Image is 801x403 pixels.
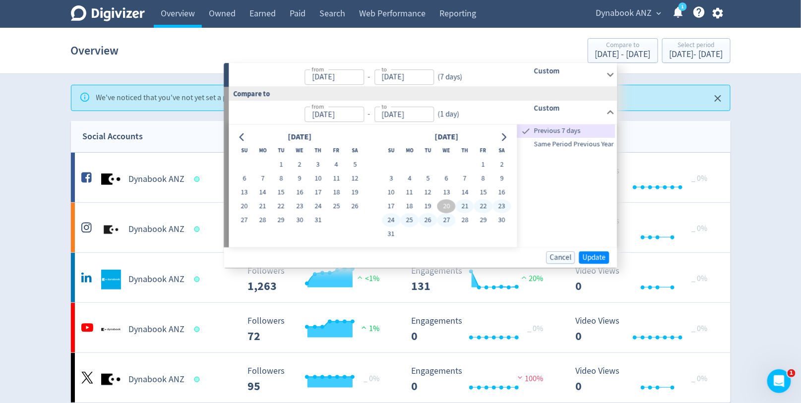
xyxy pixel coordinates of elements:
button: 3 [382,172,400,185]
div: [DATE] - [DATE] [595,50,651,59]
span: 1 [788,369,796,377]
h5: Dynabook ANZ [129,274,185,286]
nav: presets [517,124,616,151]
button: 1 [474,158,493,172]
h6: Custom [534,102,602,114]
svg: Video Views 0 [570,366,719,393]
span: Previous 7 days [532,126,616,137]
button: 9 [291,172,309,185]
h5: Dynabook ANZ [129,224,185,235]
div: ( 1 day ) [434,109,460,120]
button: 3 [309,158,327,172]
span: 100% [515,374,544,384]
div: from-to(7 days)Custom [229,63,617,87]
a: Dynabook ANZ undefinedDynabook ANZ Followers --- _ 0% Followers 225 Engagements 10 Engagements 10... [71,203,731,252]
button: 6 [437,172,456,185]
th: Wednesday [291,144,309,158]
div: from-to(1 day)Custom [229,101,617,124]
button: 18 [327,185,346,199]
img: positive-performance.svg [359,324,369,331]
button: 21 [456,199,474,213]
th: Saturday [346,144,364,158]
div: ( 7 days ) [434,71,467,83]
span: 20% [519,274,544,284]
button: 27 [235,213,253,227]
button: 9 [493,172,511,185]
th: Friday [474,144,493,158]
span: Same Period Previous Year [517,139,616,150]
button: 26 [419,213,437,227]
button: 4 [327,158,346,172]
span: Data last synced: 3 Sep 2025, 6:01pm (AEST) [194,327,202,332]
button: 15 [474,185,493,199]
button: 8 [474,172,493,185]
iframe: Intercom live chat [767,369,791,393]
button: 8 [272,172,290,185]
button: 18 [400,199,419,213]
th: Thursday [309,144,327,158]
h1: Overview [71,35,119,66]
label: to [381,65,387,73]
span: 1% [359,324,379,334]
button: 25 [327,199,346,213]
th: Sunday [382,144,400,158]
div: from-to(1 day)Custom [229,124,617,247]
img: Dynabook ANZ undefined [101,320,121,340]
button: 17 [309,185,327,199]
svg: Video Views 0 [570,216,719,242]
button: 11 [327,172,346,185]
button: 2 [291,158,309,172]
button: 10 [382,185,400,199]
span: Dynabook ANZ [596,5,652,21]
button: Go to next month [496,130,511,144]
div: Compare to [595,42,651,50]
button: 19 [419,199,437,213]
span: _ 0% [691,324,707,334]
svg: Followers --- [243,266,391,292]
button: 5 [346,158,364,172]
button: 13 [235,185,253,199]
button: 7 [456,172,474,185]
button: 31 [382,227,400,241]
button: Compare to[DATE] - [DATE] [588,38,658,63]
button: 24 [382,213,400,227]
span: _ 0% [691,224,707,233]
button: 29 [474,213,493,227]
span: Data last synced: 3 Sep 2025, 8:02pm (AEST) [194,176,202,182]
text: 1 [681,3,683,10]
a: Dynabook ANZ undefinedDynabook ANZ Followers --- Followers 1,263 <1% Engagements 131 Engagements ... [71,253,731,302]
span: Data last synced: 3 Sep 2025, 8:02pm (AEST) [194,227,202,232]
label: to [381,102,387,111]
svg: Followers --- [243,366,391,393]
svg: Video Views 0 [570,266,719,292]
button: Cancel [546,251,575,264]
button: 25 [400,213,419,227]
button: 16 [291,185,309,199]
button: 14 [456,185,474,199]
button: Dynabook ANZ [593,5,664,21]
th: Saturday [493,144,511,158]
button: 1 [272,158,290,172]
button: Select period[DATE]- [DATE] [662,38,731,63]
button: 6 [235,172,253,185]
button: 5 [419,172,437,185]
button: 15 [272,185,290,199]
span: _ 0% [364,374,379,384]
label: from [311,65,324,73]
span: Cancel [550,254,571,261]
a: 1 [678,2,687,11]
button: 30 [291,213,309,227]
button: 16 [493,185,511,199]
div: [DATE] [431,131,461,144]
button: 27 [437,213,456,227]
button: 20 [437,199,456,213]
h5: Dynabook ANZ [129,374,185,386]
button: 24 [309,199,327,213]
button: 12 [419,185,437,199]
span: Data last synced: 4 Sep 2025, 7:01am (AEST) [194,277,202,282]
span: _ 0% [691,274,707,284]
span: _ 0% [691,173,707,183]
button: 12 [346,172,364,185]
button: Go to previous month [235,130,249,144]
button: 22 [272,199,290,213]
